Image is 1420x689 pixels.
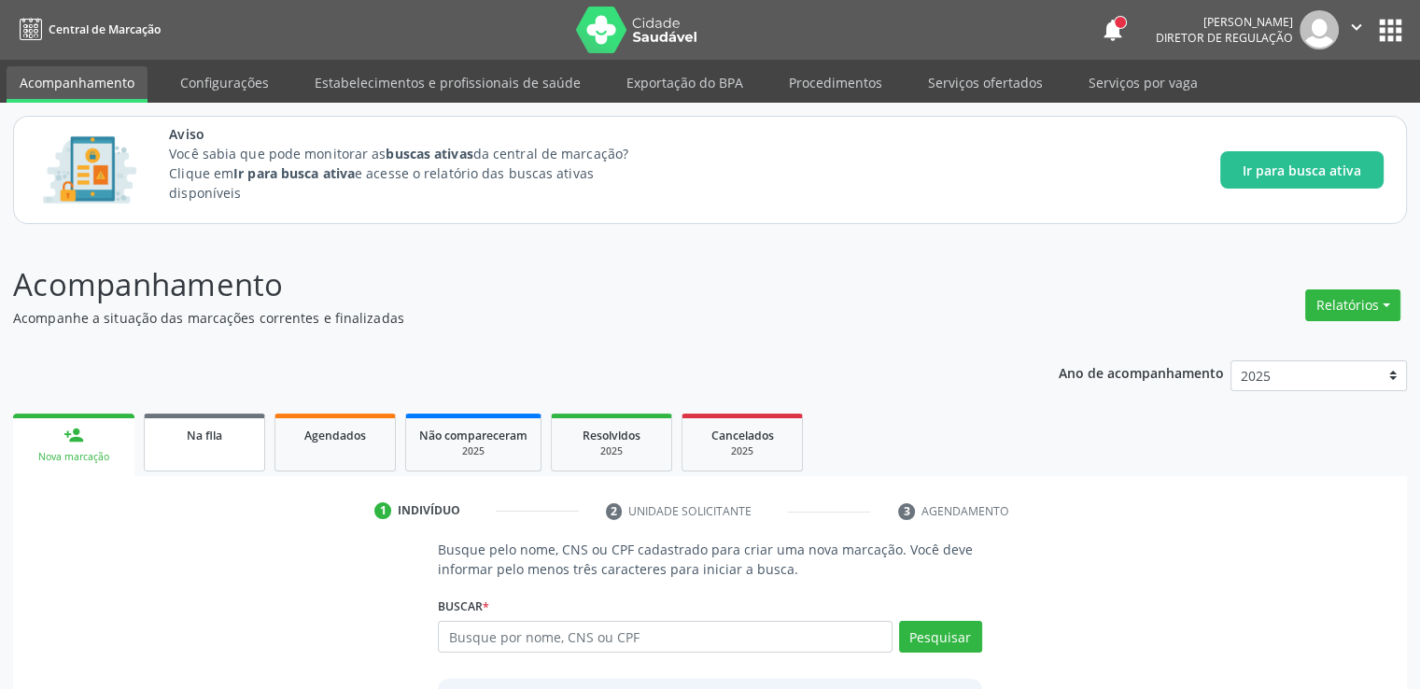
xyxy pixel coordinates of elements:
button: Ir para busca ativa [1220,151,1384,189]
div: 2025 [565,444,658,458]
p: Busque pelo nome, CNS ou CPF cadastrado para criar uma nova marcação. Você deve informar pelo men... [438,540,981,579]
a: Procedimentos [776,66,895,99]
button: Pesquisar [899,621,982,653]
span: Aviso [169,124,663,144]
a: Acompanhamento [7,66,148,103]
p: Você sabia que pode monitorar as da central de marcação? Clique em e acesse o relatório das busca... [169,144,663,203]
strong: Ir para busca ativa [233,164,355,182]
a: Serviços por vaga [1076,66,1211,99]
button: apps [1374,14,1407,47]
span: Resolvidos [583,428,640,443]
div: person_add [63,425,84,445]
div: Nova marcação [26,450,121,464]
span: Não compareceram [419,428,527,443]
span: Ir para busca ativa [1243,161,1361,180]
img: img [1300,10,1339,49]
div: [PERSON_NAME] [1156,14,1293,30]
button: notifications [1100,17,1126,43]
p: Acompanhamento [13,261,989,308]
button:  [1339,10,1374,49]
a: Estabelecimentos e profissionais de saúde [302,66,594,99]
div: 2025 [419,444,527,458]
div: 1 [374,502,391,519]
strong: buscas ativas [386,145,472,162]
a: Exportação do BPA [613,66,756,99]
label: Buscar [438,592,489,621]
span: Diretor de regulação [1156,30,1293,46]
span: Agendados [304,428,366,443]
i:  [1346,17,1367,37]
button: Relatórios [1305,289,1400,321]
a: Configurações [167,66,282,99]
img: Imagem de CalloutCard [36,128,143,212]
span: Na fila [187,428,222,443]
input: Busque por nome, CNS ou CPF [438,621,892,653]
p: Ano de acompanhamento [1059,360,1224,384]
div: Indivíduo [398,502,460,519]
p: Acompanhe a situação das marcações correntes e finalizadas [13,308,989,328]
span: Cancelados [711,428,774,443]
a: Serviços ofertados [915,66,1056,99]
div: 2025 [696,444,789,458]
a: Central de Marcação [13,14,161,45]
span: Central de Marcação [49,21,161,37]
